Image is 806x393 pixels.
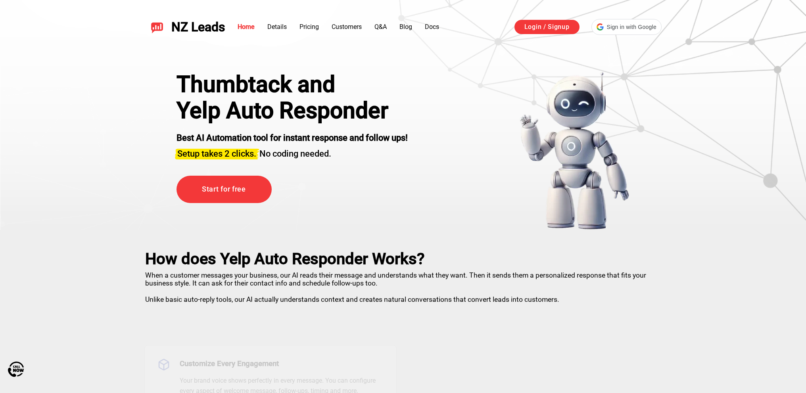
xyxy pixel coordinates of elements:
[399,23,412,31] a: Blog
[299,23,319,31] a: Pricing
[514,20,580,34] a: Login / Signup
[425,23,439,31] a: Docs
[591,19,662,35] div: Sign in with Google
[145,268,661,303] p: When a customer messages your business, our AI reads their message and understands what they want...
[519,71,630,230] img: yelp bot
[177,98,408,124] h1: Yelp Auto Responder
[8,361,24,377] img: Call Now
[177,144,408,160] h3: No coding needed.
[177,71,408,98] div: Thumbtack and
[374,23,387,31] a: Q&A
[151,21,163,33] img: NZ Leads logo
[267,23,287,31] a: Details
[332,23,362,31] a: Customers
[607,23,656,31] span: Sign in with Google
[177,133,408,143] strong: Best AI Automation tool for instant response and follow ups!
[180,358,384,369] h3: Customize Every Engagement
[177,176,272,203] a: Start for free
[177,149,256,159] span: Setup takes 2 clicks.
[171,20,225,35] span: NZ Leads
[238,23,255,31] a: Home
[145,250,661,268] h2: How does Yelp Auto Responder Works?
